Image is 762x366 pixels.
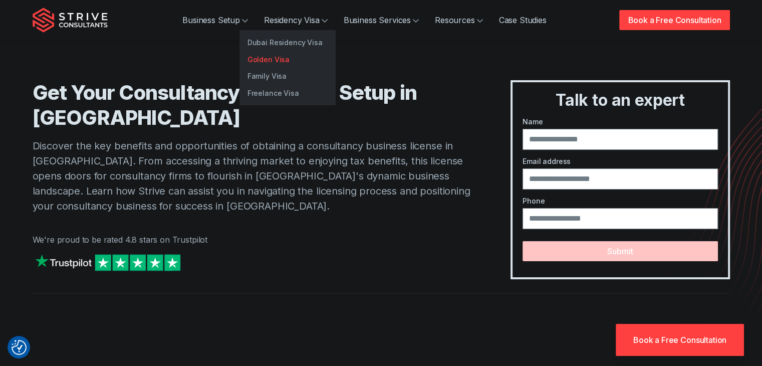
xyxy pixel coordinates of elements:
a: Case Studies [491,10,555,30]
img: Strive Consultants [33,8,108,33]
a: Dubai Residency Visa [239,34,336,51]
a: Freelance Visa [239,85,336,102]
p: We're proud to be rated 4.8 stars on Trustpilot [33,234,471,246]
label: Phone [523,196,717,206]
label: Name [523,116,717,127]
a: Golden Visa [239,51,336,68]
a: Resources [427,10,491,30]
button: Submit [523,241,717,261]
h1: Get Your Consultancy Company Setup in [GEOGRAPHIC_DATA] [33,80,471,130]
img: Strive on Trustpilot [33,252,183,273]
button: Consent Preferences [12,340,27,355]
a: Residency Visa [256,10,336,30]
a: Family Visa [239,68,336,85]
a: Book a Free Consultation [616,324,744,356]
a: Business Setup [174,10,256,30]
a: Book a Free Consultation [619,10,729,30]
p: Discover the key benefits and opportunities of obtaining a consultancy business license in [GEOGR... [33,138,471,214]
a: Business Services [336,10,427,30]
label: Email address [523,156,717,166]
h3: Talk to an expert [517,90,723,110]
img: Revisit consent button [12,340,27,355]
